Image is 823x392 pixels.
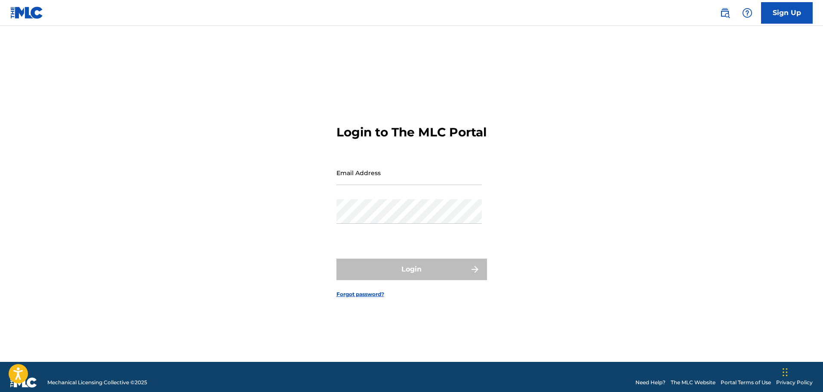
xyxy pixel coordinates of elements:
a: Need Help? [635,379,666,386]
iframe: Chat Widget [780,351,823,392]
img: help [742,8,752,18]
a: Portal Terms of Use [721,379,771,386]
span: Mechanical Licensing Collective © 2025 [47,379,147,386]
div: Help [739,4,756,22]
a: Forgot password? [336,290,384,298]
img: logo [10,377,37,388]
img: MLC Logo [10,6,43,19]
a: The MLC Website [671,379,715,386]
div: Drag [783,359,788,385]
a: Sign Up [761,2,813,24]
h3: Login to The MLC Portal [336,125,487,140]
a: Public Search [716,4,734,22]
a: Privacy Policy [776,379,813,386]
img: search [720,8,730,18]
